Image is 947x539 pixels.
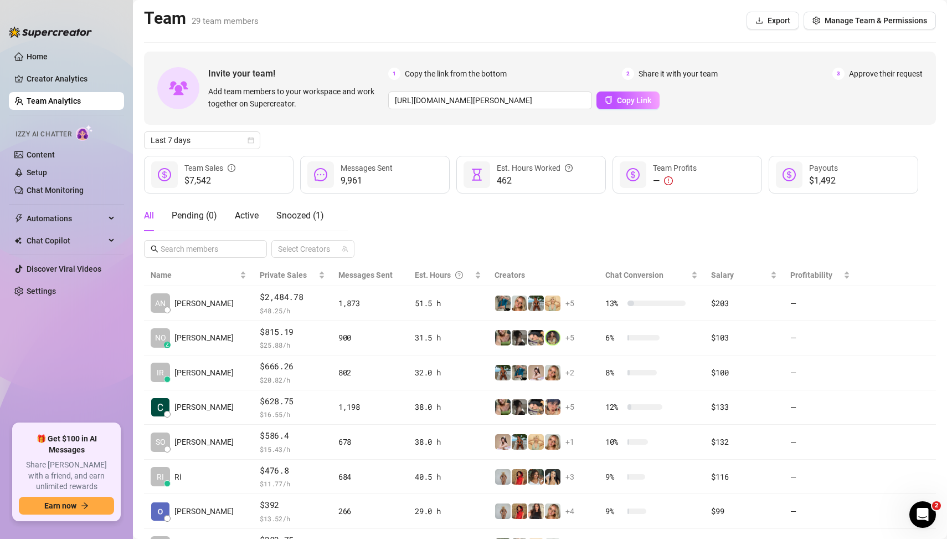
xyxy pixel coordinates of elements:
img: Harley [528,399,544,415]
div: 31.5 h [415,332,481,344]
span: 2 [932,501,941,510]
span: Approve their request [849,68,923,80]
div: 900 [338,332,402,344]
span: Private Sales [260,271,307,279]
img: Barbi [495,504,511,519]
span: 2 [622,68,634,80]
img: Eavnc [512,365,527,380]
div: 40.5 h [415,471,481,483]
td: — [784,460,857,495]
span: $ 11.77 /h [260,478,325,489]
span: Last 7 days [151,132,254,149]
span: copy [605,96,613,104]
a: Content [27,150,55,159]
img: Actually.Maria [528,434,544,450]
span: Messages Sent [341,164,393,172]
span: Team Profits [653,164,697,172]
span: Earn now [44,501,76,510]
span: $ 15.43 /h [260,444,325,455]
span: thunderbolt [14,214,23,223]
div: z [164,342,171,348]
div: $116 [711,471,777,483]
span: dollar-circle [783,168,796,181]
img: dreamsofleana [495,330,511,345]
h2: Team [144,8,259,29]
span: [PERSON_NAME] [174,436,234,448]
div: Est. Hours [415,269,472,281]
span: message [314,168,327,181]
span: Salary [711,271,734,279]
img: daiisyjane [512,330,527,345]
img: dreamsofleana [495,399,511,415]
span: 12 % [605,401,623,413]
img: bellatendresse [512,504,527,519]
img: Cecil Capuchino [151,398,169,416]
span: [PERSON_NAME] [174,505,234,517]
img: diandradelgado [528,504,544,519]
img: Cara [545,504,560,519]
span: info-circle [228,162,235,174]
span: + 3 [565,471,574,483]
span: IR [157,367,164,379]
span: SO [156,436,166,448]
span: AN [155,297,166,309]
span: 9,961 [341,174,393,187]
span: 13 % [605,297,623,309]
a: Chat Monitoring [27,186,84,195]
span: 🎁 Get $100 in AI Messages [19,434,114,455]
div: $100 [711,367,777,379]
span: $586.4 [260,429,325,443]
div: 38.0 h [415,401,481,413]
th: Creators [488,265,599,286]
img: bellatendresse [512,469,527,485]
th: Name [144,265,253,286]
span: + 5 [565,332,574,344]
img: Cara [512,296,527,311]
iframe: Intercom live chat [909,501,936,528]
div: Est. Hours Worked [497,162,573,174]
span: $7,542 [184,174,235,187]
span: 1 [388,68,400,80]
td: — [784,390,857,425]
div: 266 [338,505,402,517]
img: Cara [545,365,560,380]
img: Cara [545,434,560,450]
span: + 5 [565,401,574,413]
span: [PERSON_NAME] [174,332,234,344]
span: Payouts [809,164,838,172]
span: [PERSON_NAME] [174,401,234,413]
span: Name [151,269,238,281]
img: badbree-shoe_lab [545,469,560,485]
div: $99 [711,505,777,517]
div: $132 [711,436,777,448]
div: $203 [711,297,777,309]
span: Ri [174,471,181,483]
div: $133 [711,401,777,413]
td: — [784,286,857,321]
span: Copy the link from the bottom [405,68,507,80]
span: question-circle [565,162,573,174]
img: i_want_candy [528,469,544,485]
span: 29 team members [192,16,259,26]
span: Invite your team! [208,67,388,80]
img: AI Chatter [76,125,93,141]
a: Discover Viral Videos [27,265,101,273]
span: + 2 [565,367,574,379]
span: [PERSON_NAME] [174,297,234,309]
span: Izzy AI Chatter [16,129,71,140]
button: Copy Link [596,91,660,109]
span: Export [768,16,790,25]
span: question-circle [455,269,463,281]
span: $476.8 [260,464,325,477]
span: 462 [497,174,573,187]
img: Barbi [495,469,511,485]
button: Export [747,12,799,29]
img: Libby [495,365,511,380]
div: $103 [711,332,777,344]
span: $815.19 [260,326,325,339]
div: 1,198 [338,401,402,413]
span: Share [PERSON_NAME] with a friend, and earn unlimited rewards [19,460,114,492]
div: 1,873 [338,297,402,309]
img: Krisha [151,502,169,521]
div: 38.0 h [415,436,481,448]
